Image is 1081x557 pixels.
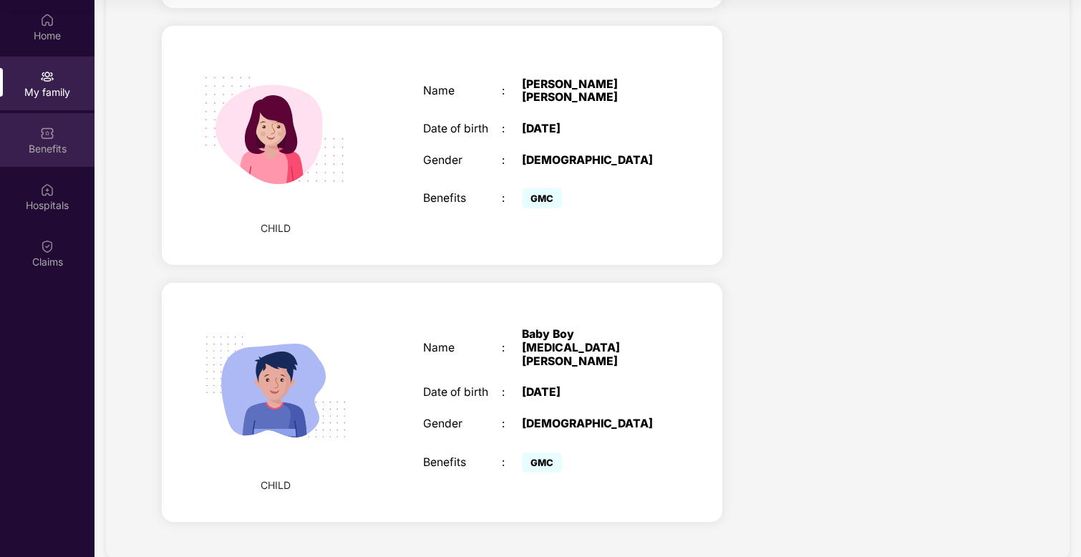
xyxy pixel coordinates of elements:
[522,78,660,105] div: [PERSON_NAME] [PERSON_NAME]
[185,40,366,221] img: svg+xml;base64,PHN2ZyB4bWxucz0iaHR0cDovL3d3dy53My5vcmcvMjAwMC9zdmciIHdpZHRoPSIyMjQiIGhlaWdodD0iMT...
[522,452,562,473] span: GMC
[502,417,522,431] div: :
[185,297,366,478] img: svg+xml;base64,PHN2ZyB4bWxucz0iaHR0cDovL3d3dy53My5vcmcvMjAwMC9zdmciIHdpZHRoPSIyMjQiIGhlaWdodD0iMT...
[40,126,54,140] img: svg+xml;base64,PHN2ZyBpZD0iQmVuZWZpdHMiIHhtbG5zPSJodHRwOi8vd3d3LnczLm9yZy8yMDAwL3N2ZyIgd2lkdGg9Ij...
[261,478,291,493] span: CHILD
[502,84,522,98] div: :
[522,154,660,168] div: [DEMOGRAPHIC_DATA]
[423,154,502,168] div: Gender
[522,188,562,208] span: GMC
[502,154,522,168] div: :
[261,221,291,236] span: CHILD
[502,342,522,355] div: :
[522,122,660,136] div: [DATE]
[423,122,502,136] div: Date of birth
[502,456,522,470] div: :
[522,328,660,368] div: Baby Boy [MEDICAL_DATA][PERSON_NAME]
[423,417,502,431] div: Gender
[423,456,502,470] div: Benefits
[522,417,660,431] div: [DEMOGRAPHIC_DATA]
[423,84,502,98] div: Name
[502,122,522,136] div: :
[40,239,54,253] img: svg+xml;base64,PHN2ZyBpZD0iQ2xhaW0iIHhtbG5zPSJodHRwOi8vd3d3LnczLm9yZy8yMDAwL3N2ZyIgd2lkdGg9IjIwIi...
[423,342,502,355] div: Name
[502,386,522,399] div: :
[40,69,54,84] img: svg+xml;base64,PHN2ZyB3aWR0aD0iMjAiIGhlaWdodD0iMjAiIHZpZXdCb3g9IjAgMCAyMCAyMCIgZmlsbD0ibm9uZSIgeG...
[502,192,522,205] div: :
[522,386,660,399] div: [DATE]
[423,192,502,205] div: Benefits
[423,386,502,399] div: Date of birth
[40,183,54,197] img: svg+xml;base64,PHN2ZyBpZD0iSG9zcGl0YWxzIiB4bWxucz0iaHR0cDovL3d3dy53My5vcmcvMjAwMC9zdmciIHdpZHRoPS...
[40,13,54,27] img: svg+xml;base64,PHN2ZyBpZD0iSG9tZSIgeG1sbnM9Imh0dHA6Ly93d3cudzMub3JnLzIwMDAvc3ZnIiB3aWR0aD0iMjAiIG...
